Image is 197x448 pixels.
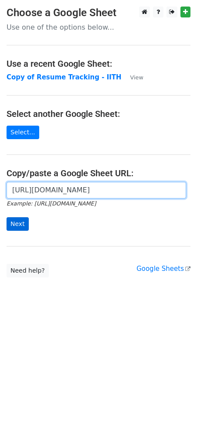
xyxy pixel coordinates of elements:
iframe: Chat Widget [153,406,197,448]
small: View [130,74,143,81]
a: Google Sheets [136,265,190,273]
a: View [122,73,143,81]
small: Example: [URL][DOMAIN_NAME] [7,200,96,207]
input: Next [7,217,29,231]
input: Paste your Google Sheet URL here [7,182,186,198]
h4: Select another Google Sheet: [7,109,190,119]
h3: Choose a Google Sheet [7,7,190,19]
h4: Use a recent Google Sheet: [7,58,190,69]
a: Copy of Resume Tracking - IITH [7,73,122,81]
p: Use one of the options below... [7,23,190,32]
h4: Copy/paste a Google Sheet URL: [7,168,190,178]
a: Need help? [7,264,49,277]
a: Select... [7,126,39,139]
